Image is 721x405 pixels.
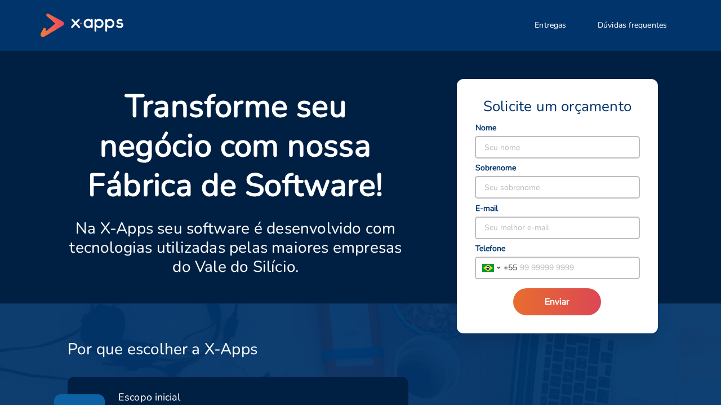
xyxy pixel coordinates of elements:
span: Enviar [545,296,569,308]
p: Na X-Apps seu software é desenvolvido com tecnologias utilizadas pelas maiores empresas do Vale d... [68,219,404,276]
input: 99 99999 9999 [517,257,639,279]
span: Solicite um orçamento [483,97,631,116]
input: Seu sobrenome [475,177,639,198]
input: Seu nome [475,137,639,158]
button: Dúvidas frequentes [584,14,680,37]
button: Enviar [513,288,601,315]
span: Entregas [535,20,566,31]
span: Escopo inicial [118,390,180,404]
h3: Por que escolher a X-Apps [68,340,257,359]
input: Seu melhor e-mail [475,217,639,239]
p: Transforme seu negócio com nossa Fábrica de Software! [68,87,404,205]
button: Entregas [521,14,580,37]
span: Dúvidas frequentes [598,20,667,31]
span: + 55 [504,262,517,274]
